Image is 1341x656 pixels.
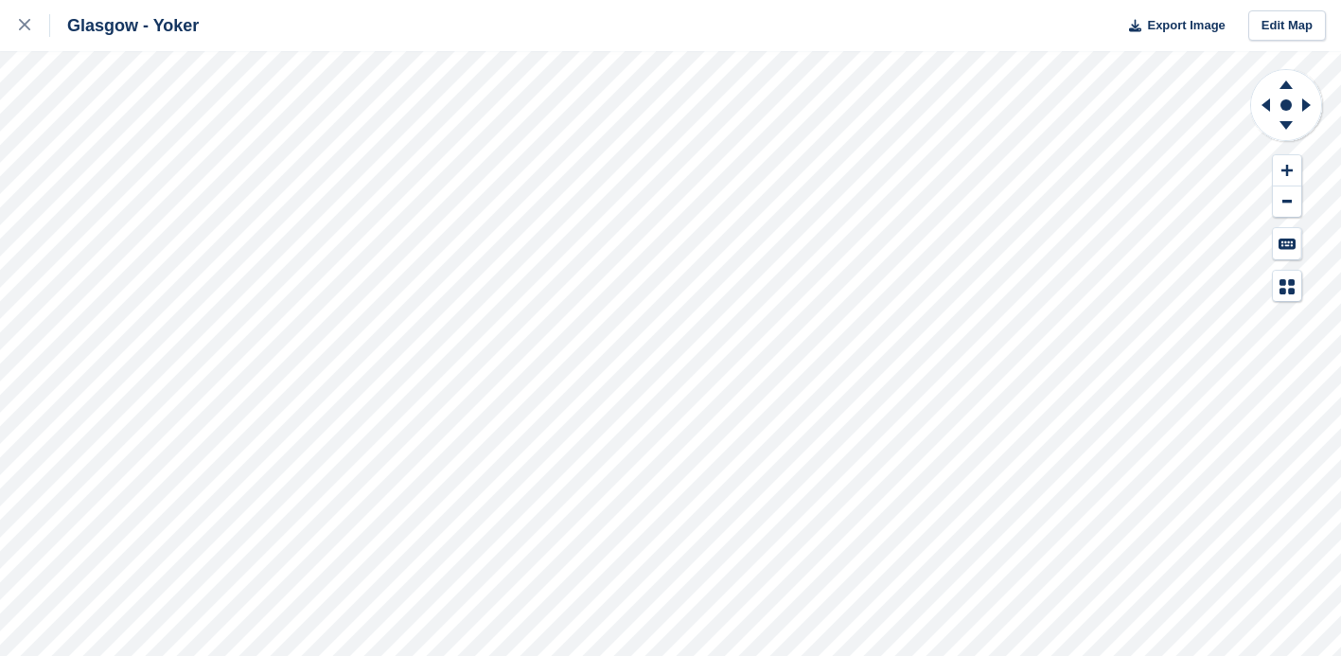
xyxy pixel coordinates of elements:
button: Keyboard Shortcuts [1273,228,1301,259]
button: Export Image [1118,10,1226,42]
span: Export Image [1147,16,1225,35]
button: Zoom In [1273,155,1301,186]
div: Glasgow - Yoker [50,14,199,37]
button: Map Legend [1273,271,1301,302]
button: Zoom Out [1273,186,1301,218]
a: Edit Map [1248,10,1326,42]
